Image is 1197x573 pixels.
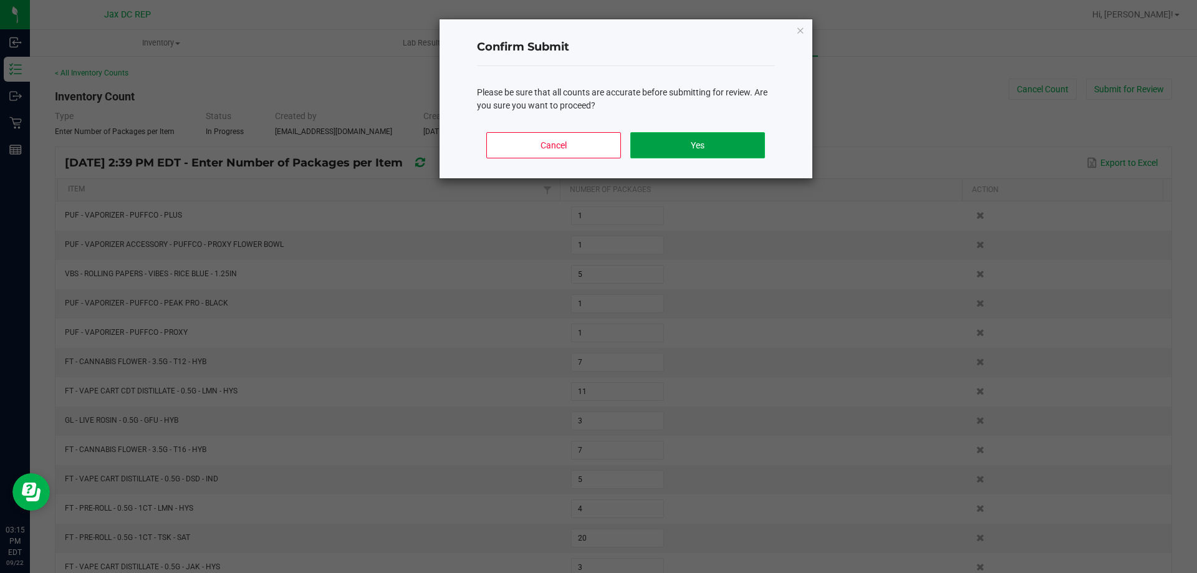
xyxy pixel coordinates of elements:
[796,22,805,37] button: Close
[630,132,764,158] button: Yes
[12,473,50,511] iframe: Resource center
[477,86,775,112] div: Please be sure that all counts are accurate before submitting for review. Are you sure you want t...
[486,132,620,158] button: Cancel
[477,39,775,55] h4: Confirm Submit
